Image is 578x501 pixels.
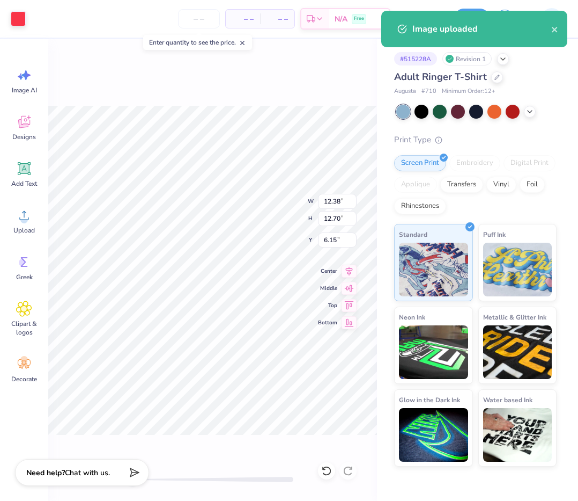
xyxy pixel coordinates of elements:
[318,267,337,275] span: Center
[442,52,492,66] div: Revision 1
[399,243,468,296] img: Standard
[394,70,487,83] span: Adult Ringer T-Shirt
[396,8,448,30] input: Untitled Design
[13,226,35,235] span: Upload
[483,229,506,240] span: Puff Ink
[483,311,546,323] span: Metallic & Glitter Ink
[421,87,436,96] span: # 710
[12,86,37,95] span: Image AI
[16,273,33,281] span: Greek
[483,394,532,405] span: Water based Ink
[394,87,416,96] span: Augusta
[26,468,65,478] strong: Need help?
[318,284,337,293] span: Middle
[483,408,552,462] img: Water based Ink
[399,394,460,405] span: Glow in the Dark Ink
[335,13,347,25] span: N/A
[11,375,37,383] span: Decorate
[266,13,288,25] span: – –
[354,15,364,23] span: Free
[442,87,495,96] span: Minimum Order: 12 +
[483,325,552,379] img: Metallic & Glitter Ink
[11,179,37,188] span: Add Text
[394,177,437,193] div: Applique
[394,198,446,214] div: Rhinestones
[551,23,559,35] button: close
[399,408,468,462] img: Glow in the Dark Ink
[503,155,555,171] div: Digital Print
[318,301,337,310] span: Top
[232,13,254,25] span: – –
[440,177,483,193] div: Transfers
[399,229,427,240] span: Standard
[399,311,425,323] span: Neon Ink
[483,243,552,296] img: Puff Ink
[520,177,545,193] div: Foil
[449,155,500,171] div: Embroidery
[541,8,562,30] img: Val Rhey Lodueta
[65,468,110,478] span: Chat with us.
[143,35,252,50] div: Enter quantity to see the price.
[6,320,42,337] span: Clipart & logos
[394,155,446,171] div: Screen Print
[318,318,337,327] span: Bottom
[394,52,437,66] div: # 515228A
[399,325,468,379] img: Neon Ink
[394,134,557,146] div: Print Type
[486,177,516,193] div: Vinyl
[412,23,551,35] div: Image uploaded
[522,8,567,30] a: VR
[178,9,220,28] input: – –
[12,133,36,141] span: Designs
